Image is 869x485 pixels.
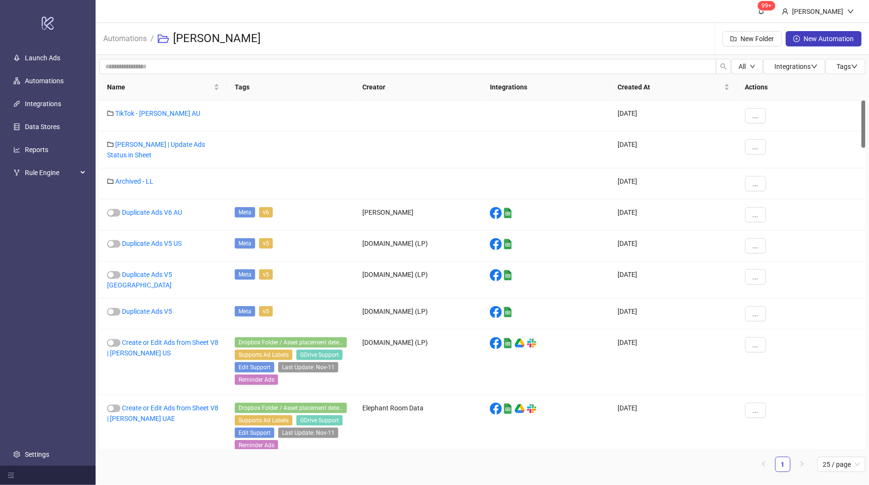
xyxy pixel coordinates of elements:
[99,74,227,100] th: Name
[753,273,759,281] span: ...
[259,238,273,249] span: v5
[235,207,255,218] span: Meta
[278,362,338,373] span: Last Update: Nov-11
[235,269,255,280] span: Meta
[235,415,293,426] span: Supports Ad Labels
[753,143,759,151] span: ...
[235,362,274,373] span: Edit Support
[745,238,766,254] button: ...
[101,33,149,43] a: Automations
[13,169,20,176] span: fork
[107,141,114,148] span: folder
[235,306,255,317] span: Meta
[789,6,847,17] div: [PERSON_NAME]
[122,308,172,315] a: Duplicate Ads V5
[793,35,800,42] span: plus-circle
[25,146,48,154] a: Reports
[775,457,791,472] li: 1
[826,59,866,74] button: Tagsdown
[610,100,738,132] div: [DATE]
[730,35,737,42] span: folder-add
[25,123,60,131] a: Data Stores
[107,271,172,289] a: Duplicate Ads V5 [GEOGRAPHIC_DATA]
[786,31,862,46] button: New Automation
[794,457,810,472] button: right
[235,403,347,413] span: Dropbox Folder / Asset placement detection
[610,298,738,330] div: [DATE]
[296,350,343,360] span: GDrive Support
[107,404,218,422] a: Create or Edit Ads from Sheet V8 | [PERSON_NAME] UAE
[173,31,261,46] h3: [PERSON_NAME]
[8,472,14,479] span: menu-fold
[296,415,343,426] span: GDrive Support
[610,199,738,231] div: [DATE]
[804,35,854,43] span: New Automation
[799,461,805,467] span: right
[235,428,274,438] span: Edit Support
[745,108,766,123] button: ...
[731,59,763,74] button: Alldown
[741,35,774,43] span: New Folder
[756,457,771,472] li: Previous Page
[610,74,738,100] th: Created At
[758,1,776,11] sup: 1568
[823,457,860,472] span: 25 / page
[610,395,738,461] div: [DATE]
[753,310,759,318] span: ...
[122,209,182,216] a: Duplicate Ads V6 AU
[235,440,278,451] span: Reminder Ads
[259,207,273,218] span: v6
[745,337,766,353] button: ...
[151,23,154,54] li: /
[610,330,738,395] div: [DATE]
[610,168,738,199] div: [DATE]
[482,74,610,100] th: Integrations
[720,63,727,70] span: search
[259,306,273,317] span: v5
[745,176,766,191] button: ...
[753,211,759,219] span: ...
[761,461,767,467] span: left
[355,74,482,100] th: Creator
[756,457,771,472] button: left
[355,262,482,298] div: [DOMAIN_NAME] (LP)
[278,428,338,438] span: Last Update: Nov-11
[25,451,49,458] a: Settings
[25,77,64,85] a: Automations
[753,407,759,414] span: ...
[355,330,482,395] div: [DOMAIN_NAME] (LP)
[355,231,482,262] div: [DOMAIN_NAME] (LP)
[794,457,810,472] li: Next Page
[745,306,766,321] button: ...
[235,238,255,249] span: Meta
[158,33,169,44] span: folder-open
[610,262,738,298] div: [DATE]
[115,110,200,117] a: TikTok - [PERSON_NAME] AU
[811,63,818,70] span: down
[25,100,61,108] a: Integrations
[227,74,355,100] th: Tags
[753,341,759,349] span: ...
[745,139,766,154] button: ...
[750,64,756,69] span: down
[355,199,482,231] div: [PERSON_NAME]
[610,132,738,168] div: [DATE]
[758,8,765,14] span: bell
[745,403,766,418] button: ...
[739,63,746,70] span: All
[776,457,790,472] a: 1
[775,63,818,70] span: Integrations
[753,112,759,120] span: ...
[25,54,60,62] a: Launch Ads
[235,375,278,385] span: Reminder Ads
[738,74,866,100] th: Actions
[817,457,866,472] div: Page Size
[107,141,205,159] a: [PERSON_NAME] | Update Ads Status in Sheet
[745,207,766,222] button: ...
[763,59,826,74] button: Integrationsdown
[25,163,77,182] span: Rule Engine
[847,8,854,15] span: down
[107,339,218,357] a: Create or Edit Ads from Sheet V8 | [PERSON_NAME] US
[837,63,858,70] span: Tags
[107,110,114,117] span: folder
